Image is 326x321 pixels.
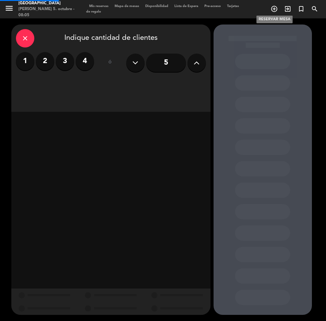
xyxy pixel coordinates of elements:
[16,52,34,70] label: 1
[256,16,293,23] div: RESERVAR MESA
[18,0,77,6] div: [GEOGRAPHIC_DATA]
[16,29,206,47] div: Indique cantidad de clientes
[18,6,77,18] div: [PERSON_NAME] 5. octubre - 08:05
[36,52,54,70] label: 2
[86,5,112,8] span: Mis reservas
[112,5,142,8] span: Mapa de mesas
[311,5,318,13] i: search
[171,5,201,8] span: Lista de Espera
[21,35,29,42] i: close
[284,5,291,13] i: exit_to_app
[142,5,171,8] span: Disponibilidad
[56,52,74,70] label: 3
[5,4,14,15] button: menu
[271,5,278,13] i: add_circle_outline
[76,52,94,70] label: 4
[201,5,224,8] span: Pre-acceso
[5,4,14,13] i: menu
[100,52,120,74] div: ó
[298,5,305,13] i: turned_in_not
